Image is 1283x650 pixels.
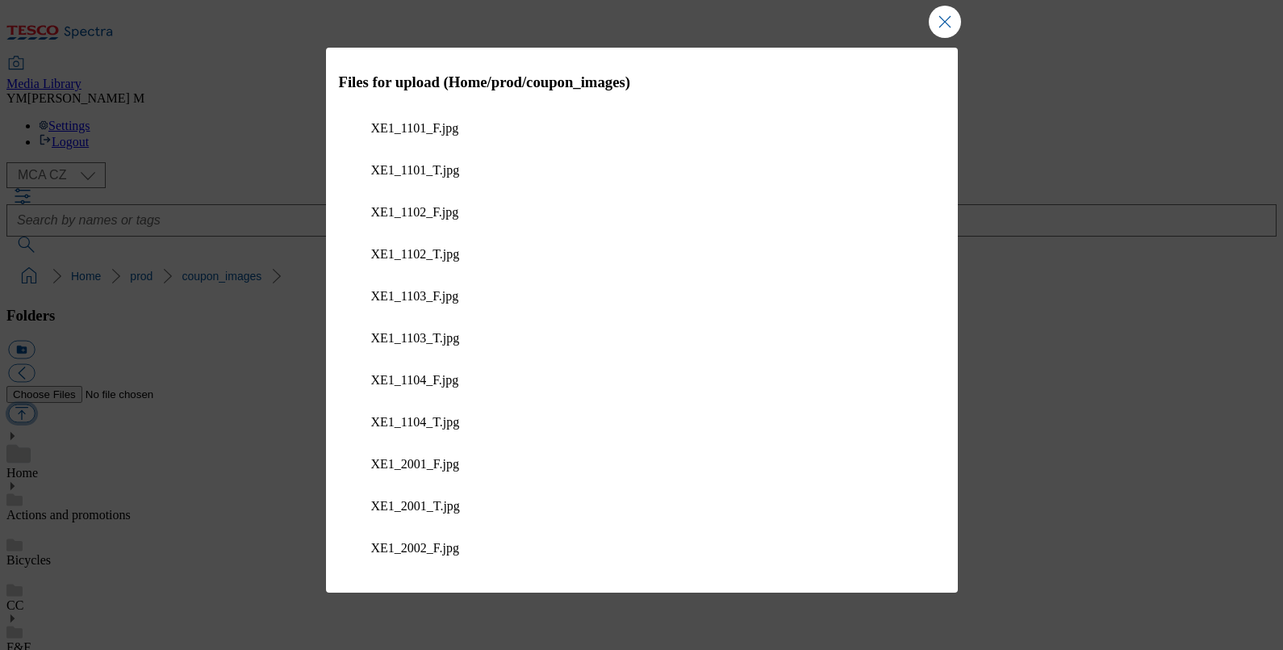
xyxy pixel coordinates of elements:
[371,289,913,304] figcaption: XE1_1103_F.jpg
[371,331,913,346] figcaption: XE1_1103_T.jpg
[371,205,913,220] figcaption: XE1_1102_F.jpg
[371,247,913,262] figcaption: XE1_1102_T.jpg
[371,415,913,430] figcaption: XE1_1104_T.jpg
[371,163,913,178] figcaption: XE1_1101_T.jpg
[339,73,945,91] h3: Files for upload (Home/prod/coupon_images)
[326,48,958,593] div: Modal
[929,6,961,38] button: Close Modal
[371,499,913,514] figcaption: XE1_2001_T.jpg
[371,541,913,556] figcaption: XE1_2002_F.jpg
[371,121,913,136] figcaption: XE1_1101_F.jpg
[371,457,913,472] figcaption: XE1_2001_F.jpg
[371,373,913,388] figcaption: XE1_1104_F.jpg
